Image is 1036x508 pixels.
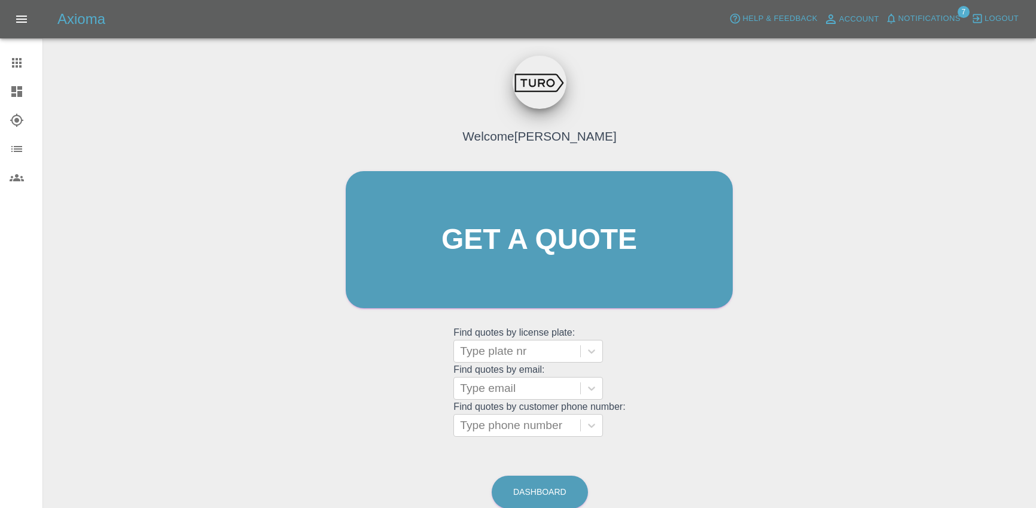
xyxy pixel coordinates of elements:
[453,401,625,437] grid: Find quotes by customer phone number:
[453,364,625,400] grid: Find quotes by email:
[839,13,879,26] span: Account
[513,56,566,109] img: ...
[57,10,105,29] h5: Axioma
[742,12,817,26] span: Help & Feedback
[453,327,625,363] grid: Find quotes by license plate:
[462,127,616,145] h4: Welcome [PERSON_NAME]
[726,10,820,28] button: Help & Feedback
[958,6,970,18] span: 7
[7,5,36,34] button: Open drawer
[882,10,964,28] button: Notifications
[968,10,1022,28] button: Logout
[985,12,1019,26] span: Logout
[821,10,882,29] a: Account
[898,12,961,26] span: Notifications
[346,171,733,308] a: Get a quote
